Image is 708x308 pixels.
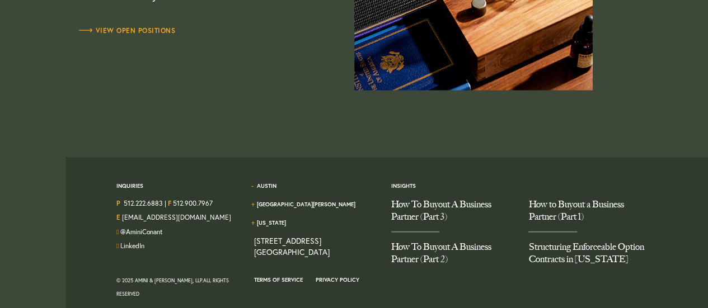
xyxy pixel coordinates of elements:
[254,276,302,283] a: Terms of Service
[116,274,237,301] div: © 2025 Amini & [PERSON_NAME], LLP. All Rights Reserved
[256,182,276,189] a: Austin
[168,199,171,207] strong: F
[76,27,176,34] span: View Open Positions
[120,228,163,236] a: Follow us on Twitter
[391,233,512,274] a: How To Buyout A Business Partner (Part 2)
[254,235,329,257] a: View on map
[116,213,120,221] strong: E
[391,182,416,189] a: Insights
[528,233,649,274] a: Structuring Enforceable Option Contracts in Texas
[256,219,285,226] a: [US_STATE]
[256,201,355,208] a: [GEOGRAPHIC_DATA][PERSON_NAME]
[316,276,359,283] a: Privacy Policy
[116,182,143,198] span: Inquiries
[124,199,163,207] a: Call us at 5122226883
[528,198,649,231] a: How to Buyout a Business Partner (Part 1)
[116,199,120,207] strong: P
[120,241,144,250] a: Join us on LinkedIn
[76,25,176,36] a: View Open Positions
[122,213,231,221] a: Email Us
[165,198,166,210] span: |
[391,198,512,231] a: How To Buyout A Business Partner (Part 3)
[173,199,213,207] a: 512.900.7967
